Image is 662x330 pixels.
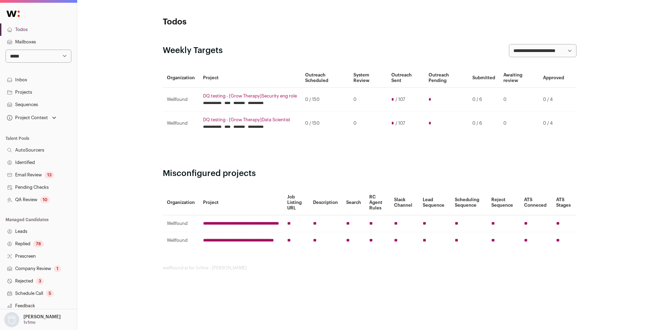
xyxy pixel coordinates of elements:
[419,190,451,215] th: Lead Sequence
[163,232,199,249] td: Wellfound
[424,68,468,88] th: Outreach Pending
[163,215,199,232] td: Wellfound
[3,7,23,21] img: Wellfound
[36,278,44,285] div: 3
[54,265,61,272] div: 1
[349,68,387,88] th: System Review
[301,112,349,135] td: 0 / 150
[395,97,405,102] span: / 107
[6,113,58,123] button: Open dropdown
[342,190,365,215] th: Search
[539,88,568,112] td: 0 / 4
[309,190,342,215] th: Description
[163,68,199,88] th: Organization
[23,320,36,325] p: 1v1me
[163,190,199,215] th: Organization
[387,68,424,88] th: Outreach Sent
[468,88,499,112] td: 0 / 6
[163,168,576,179] h2: Misconfigured projects
[552,190,576,215] th: ATS Stages
[44,172,54,178] div: 13
[163,112,199,135] td: Wellfound
[451,190,487,215] th: Scheduling Sequence
[301,68,349,88] th: Outreach Scheduled
[349,88,387,112] td: 0
[539,68,568,88] th: Approved
[499,88,539,112] td: 0
[4,312,19,327] img: nopic.png
[203,93,297,99] a: DQ testing - [Grow Therapy]Security eng role
[40,196,50,203] div: 10
[283,190,309,215] th: Job Listing URL
[395,121,405,126] span: / 107
[539,112,568,135] td: 0 / 4
[301,88,349,112] td: 0 / 150
[163,45,223,56] h2: Weekly Targets
[468,112,499,135] td: 0 / 6
[390,190,419,215] th: Slack Channel
[3,312,62,327] button: Open dropdown
[349,112,387,135] td: 0
[6,115,48,121] div: Project Context
[203,117,297,123] a: DQ testing - [Grow Therapy]Data Scientist
[520,190,552,215] th: ATS Conneced
[487,190,520,215] th: Reject Sequence
[46,290,54,297] div: 5
[499,112,539,135] td: 0
[499,68,539,88] th: Awaiting review
[199,190,283,215] th: Project
[365,190,390,215] th: RC Agent Rules
[163,88,199,112] td: Wellfound
[163,265,576,271] footer: wellfound:ai for 1v1me - [PERSON_NAME]
[163,17,301,28] h1: Todos
[23,314,61,320] p: [PERSON_NAME]
[199,68,301,88] th: Project
[33,240,44,247] div: 78
[468,68,499,88] th: Submitted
